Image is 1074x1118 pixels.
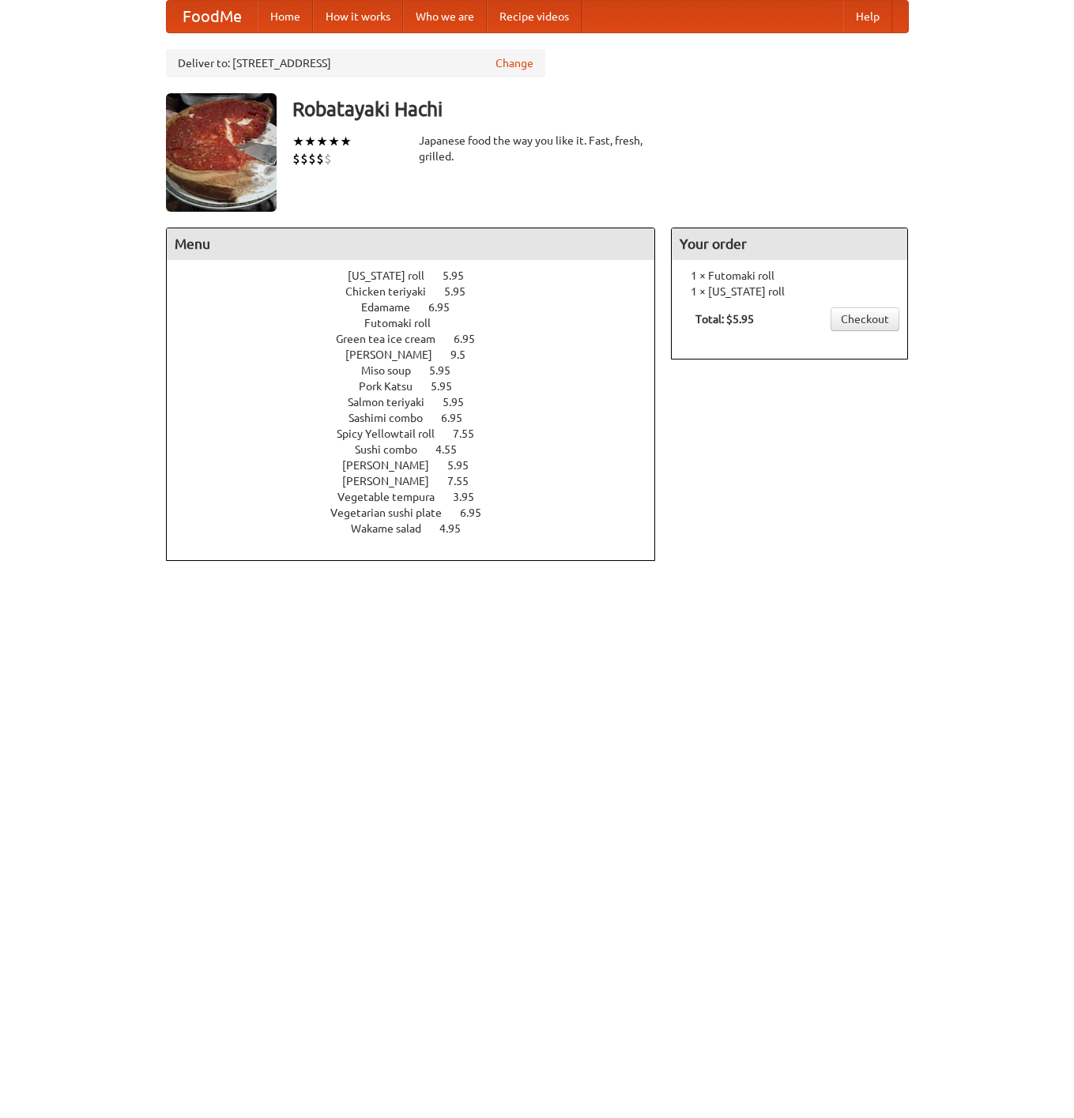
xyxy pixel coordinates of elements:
[292,150,300,168] li: $
[300,150,308,168] li: $
[359,380,428,393] span: Pork Katsu
[348,396,440,408] span: Salmon teriyaki
[304,133,316,150] li: ★
[345,348,495,361] a: [PERSON_NAME] 9.5
[429,364,466,377] span: 5.95
[447,475,484,487] span: 7.55
[292,133,304,150] li: ★
[351,522,490,535] a: Wakame salad 4.95
[403,1,487,32] a: Who we are
[166,49,545,77] div: Deliver to: [STREET_ADDRESS]
[308,150,316,168] li: $
[419,133,656,164] div: Japanese food the way you like it. Fast, fresh, grilled.
[349,412,439,424] span: Sashimi combo
[330,506,511,519] a: Vegetarian sushi plate 6.95
[361,301,426,314] span: Edamame
[342,459,498,472] a: [PERSON_NAME] 5.95
[453,427,490,440] span: 7.55
[340,133,352,150] li: ★
[345,285,442,298] span: Chicken teriyaki
[435,443,473,456] span: 4.55
[313,1,403,32] a: How it works
[349,412,492,424] a: Sashimi combo 6.95
[453,491,490,503] span: 3.95
[330,506,458,519] span: Vegetarian sushi plate
[167,228,655,260] h4: Menu
[351,522,437,535] span: Wakame salad
[359,380,481,393] a: Pork Katsu 5.95
[361,301,479,314] a: Edamame 6.95
[342,475,498,487] a: [PERSON_NAME] 7.55
[831,307,899,331] a: Checkout
[460,506,497,519] span: 6.95
[695,313,754,326] b: Total: $5.95
[355,443,433,456] span: Sushi combo
[342,475,445,487] span: [PERSON_NAME]
[345,285,495,298] a: Chicken teriyaki 5.95
[342,459,445,472] span: [PERSON_NAME]
[487,1,582,32] a: Recipe videos
[336,333,451,345] span: Green tea ice cream
[428,301,465,314] span: 6.95
[345,348,448,361] span: [PERSON_NAME]
[447,459,484,472] span: 5.95
[496,55,533,71] a: Change
[672,228,907,260] h4: Your order
[443,269,480,282] span: 5.95
[258,1,313,32] a: Home
[843,1,892,32] a: Help
[348,396,493,408] a: Salmon teriyaki 5.95
[316,133,328,150] li: ★
[680,284,899,299] li: 1 × [US_STATE] roll
[431,380,468,393] span: 5.95
[348,269,493,282] a: [US_STATE] roll 5.95
[441,412,478,424] span: 6.95
[454,333,491,345] span: 6.95
[166,93,277,212] img: angular.jpg
[324,150,332,168] li: $
[337,491,450,503] span: Vegetable tempura
[439,522,477,535] span: 4.95
[443,396,480,408] span: 5.95
[337,491,503,503] a: Vegetable tempura 3.95
[361,364,427,377] span: Miso soup
[292,93,909,125] h3: Robatayaki Hachi
[336,333,504,345] a: Green tea ice cream 6.95
[328,133,340,150] li: ★
[444,285,481,298] span: 5.95
[361,364,480,377] a: Miso soup 5.95
[316,150,324,168] li: $
[450,348,481,361] span: 9.5
[348,269,440,282] span: [US_STATE] roll
[680,268,899,284] li: 1 × Futomaki roll
[364,317,476,329] a: Futomaki roll
[355,443,486,456] a: Sushi combo 4.55
[167,1,258,32] a: FoodMe
[337,427,503,440] a: Spicy Yellowtail roll 7.55
[337,427,450,440] span: Spicy Yellowtail roll
[364,317,447,329] span: Futomaki roll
